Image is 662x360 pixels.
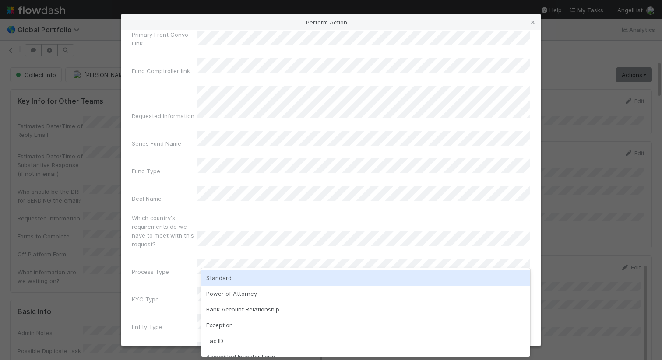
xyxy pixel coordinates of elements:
label: Series Fund Name [132,139,181,148]
label: Primary Front Convo Link [132,30,197,48]
label: Deal Name [132,194,162,203]
div: Perform Action [121,14,541,30]
label: Entity Type [132,322,162,331]
label: Requested Information [132,112,194,120]
label: Which country's requirements do we have to meet with this request? [132,213,197,248]
label: KYC Type [132,295,159,304]
div: Bank Account Relationship [201,301,530,317]
label: Process Type [132,267,169,276]
label: Fund Type [132,167,160,175]
label: Fund Comptroller link [132,66,190,75]
div: Exception [201,317,530,333]
div: Tax ID [201,333,530,349]
div: Power of Attorney [201,286,530,301]
div: Standard [201,270,530,286]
